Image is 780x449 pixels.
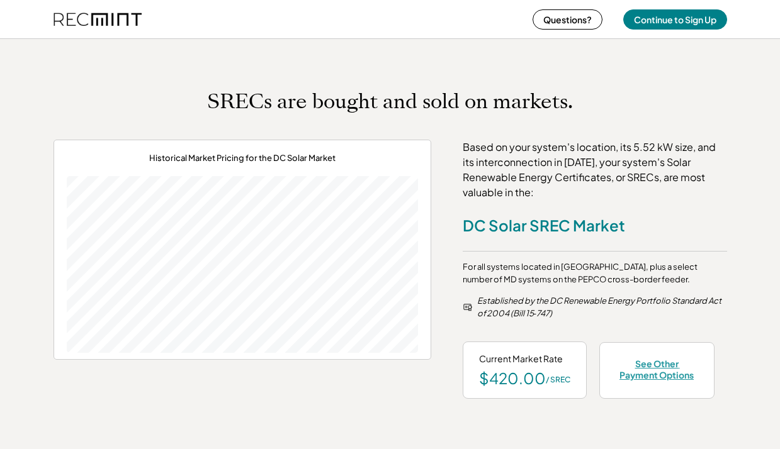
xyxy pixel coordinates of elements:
[463,216,625,235] div: DC Solar SREC Market
[207,89,573,114] h1: SRECs are bought and sold on markets.
[479,370,546,385] div: $420.00
[533,9,602,30] button: Questions?
[149,153,336,164] div: Historical Market Pricing for the DC Solar Market
[477,295,727,319] div: Established by the DC Renewable Energy Portfolio Standard Act of 2004 (Bill 15‑747)
[623,9,727,30] button: Continue to Sign Up
[463,140,727,200] div: Based on your system's location, its 5.52 kW size, and its interconnection in [DATE], your system...
[463,261,727,285] div: For all systems located in [GEOGRAPHIC_DATA], plus a select number of MD systems on the PEPCO cro...
[54,3,142,36] img: recmint-logotype%403x%20%281%29.jpeg
[546,375,570,385] div: / SREC
[616,358,698,380] div: See Other Payment Options
[479,353,563,365] div: Current Market Rate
